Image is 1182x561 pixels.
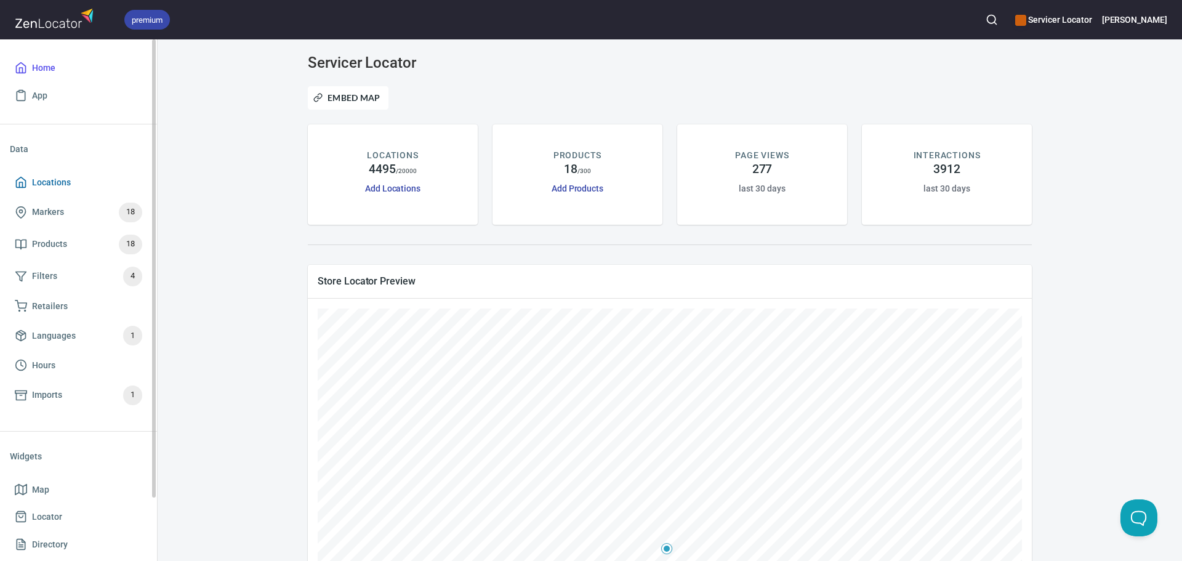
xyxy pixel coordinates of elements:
a: Retailers [10,293,147,320]
span: 18 [119,205,142,219]
li: Data [10,134,147,164]
button: [PERSON_NAME] [1102,6,1167,33]
a: Filters4 [10,260,147,293]
img: zenlocator [15,5,97,31]
h6: last 30 days [739,182,785,195]
p: LOCATIONS [367,149,418,162]
span: premium [124,14,170,26]
a: Home [10,54,147,82]
a: Map [10,476,147,504]
p: PRODUCTS [553,149,602,162]
h6: Servicer Locator [1015,13,1092,26]
span: 18 [119,237,142,251]
p: / 300 [577,166,591,176]
span: Directory [32,537,68,552]
span: 1 [123,388,142,402]
div: premium [124,10,170,30]
span: Locations [32,175,71,190]
h6: last 30 days [923,182,970,195]
span: 1 [123,329,142,343]
h4: 277 [752,162,773,177]
span: Store Locator Preview [318,275,1022,288]
p: INTERACTIONS [914,149,981,162]
a: App [10,82,147,110]
span: Embed Map [316,91,380,105]
span: Products [32,236,67,252]
a: Hours [10,352,147,379]
a: Add Locations [365,184,420,193]
h6: [PERSON_NAME] [1102,13,1167,26]
p: PAGE VIEWS [735,149,789,162]
a: Imports1 [10,379,147,411]
h4: 4495 [369,162,396,177]
span: App [32,88,47,103]
button: color-CE600E [1015,15,1026,26]
div: Manage your apps [1015,6,1092,33]
span: Home [32,60,55,76]
a: Languages1 [10,320,147,352]
h4: 18 [564,162,577,177]
span: Map [32,482,49,498]
h3: Servicer Locator [308,54,539,71]
span: 4 [123,269,142,283]
button: Search [978,6,1005,33]
button: Embed Map [308,86,388,110]
p: / 20000 [396,166,417,176]
li: Widgets [10,442,147,471]
span: Markers [32,204,64,220]
span: Languages [32,328,76,344]
a: Add Products [552,184,603,193]
span: Imports [32,387,62,403]
h4: 3912 [933,162,960,177]
a: Locator [10,503,147,531]
span: Retailers [32,299,68,314]
a: Directory [10,531,147,559]
a: Products18 [10,228,147,260]
span: Filters [32,268,57,284]
a: Locations [10,169,147,196]
span: Locator [32,509,62,525]
span: Hours [32,358,55,373]
a: Markers18 [10,196,147,228]
iframe: Help Scout Beacon - Open [1120,499,1157,536]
